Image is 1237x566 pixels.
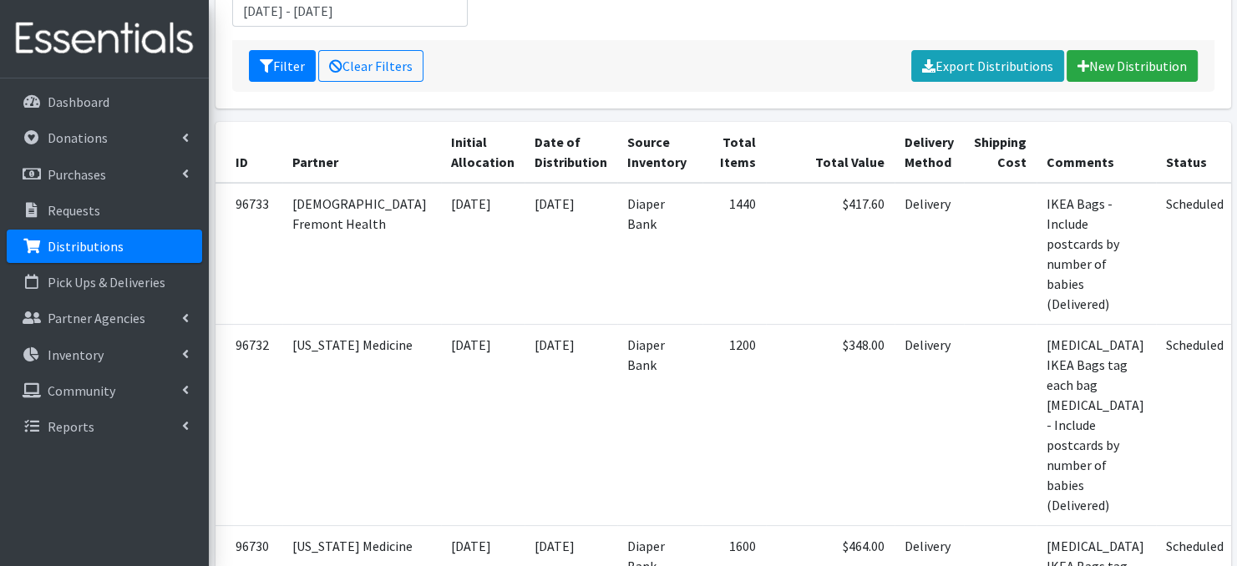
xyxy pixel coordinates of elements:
[766,324,895,525] td: $348.00
[48,129,108,146] p: Donations
[7,85,202,119] a: Dashboard
[441,324,525,525] td: [DATE]
[702,122,766,183] th: Total Items
[964,122,1037,183] th: Shipping Cost
[1037,183,1156,325] td: IKEA Bags - Include postcards by number of babies (Delivered)
[766,183,895,325] td: $417.60
[7,230,202,263] a: Distributions
[7,121,202,154] a: Donations
[282,324,441,525] td: [US_STATE] Medicine
[525,324,617,525] td: [DATE]
[282,122,441,183] th: Partner
[48,382,115,399] p: Community
[702,324,766,525] td: 1200
[7,374,202,407] a: Community
[617,122,702,183] th: Source Inventory
[895,324,964,525] td: Delivery
[48,274,165,291] p: Pick Ups & Deliveries
[215,183,282,325] td: 96733
[441,122,525,183] th: Initial Allocation
[282,183,441,325] td: [DEMOGRAPHIC_DATA] Fremont Health
[215,122,282,183] th: ID
[48,418,94,435] p: Reports
[48,310,145,326] p: Partner Agencies
[7,265,202,299] a: Pick Ups & Deliveries
[1156,122,1234,183] th: Status
[48,202,100,219] p: Requests
[7,11,202,67] img: HumanEssentials
[318,50,423,82] a: Clear Filters
[525,122,617,183] th: Date of Distribution
[1037,324,1156,525] td: [MEDICAL_DATA] IKEA Bags tag each bag [MEDICAL_DATA] - Include postcards by number of babies (Del...
[1067,50,1198,82] a: New Distribution
[7,158,202,191] a: Purchases
[702,183,766,325] td: 1440
[617,183,702,325] td: Diaper Bank
[617,324,702,525] td: Diaper Bank
[1156,183,1234,325] td: Scheduled
[911,50,1064,82] a: Export Distributions
[7,410,202,443] a: Reports
[48,346,104,363] p: Inventory
[1037,122,1156,183] th: Comments
[895,122,964,183] th: Delivery Method
[766,122,895,183] th: Total Value
[441,183,525,325] td: [DATE]
[7,338,202,371] a: Inventory
[7,301,202,335] a: Partner Agencies
[7,194,202,227] a: Requests
[215,324,282,525] td: 96732
[48,238,124,255] p: Distributions
[48,166,106,183] p: Purchases
[895,183,964,325] td: Delivery
[48,93,109,110] p: Dashboard
[249,50,316,82] button: Filter
[525,183,617,325] td: [DATE]
[1156,324,1234,525] td: Scheduled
